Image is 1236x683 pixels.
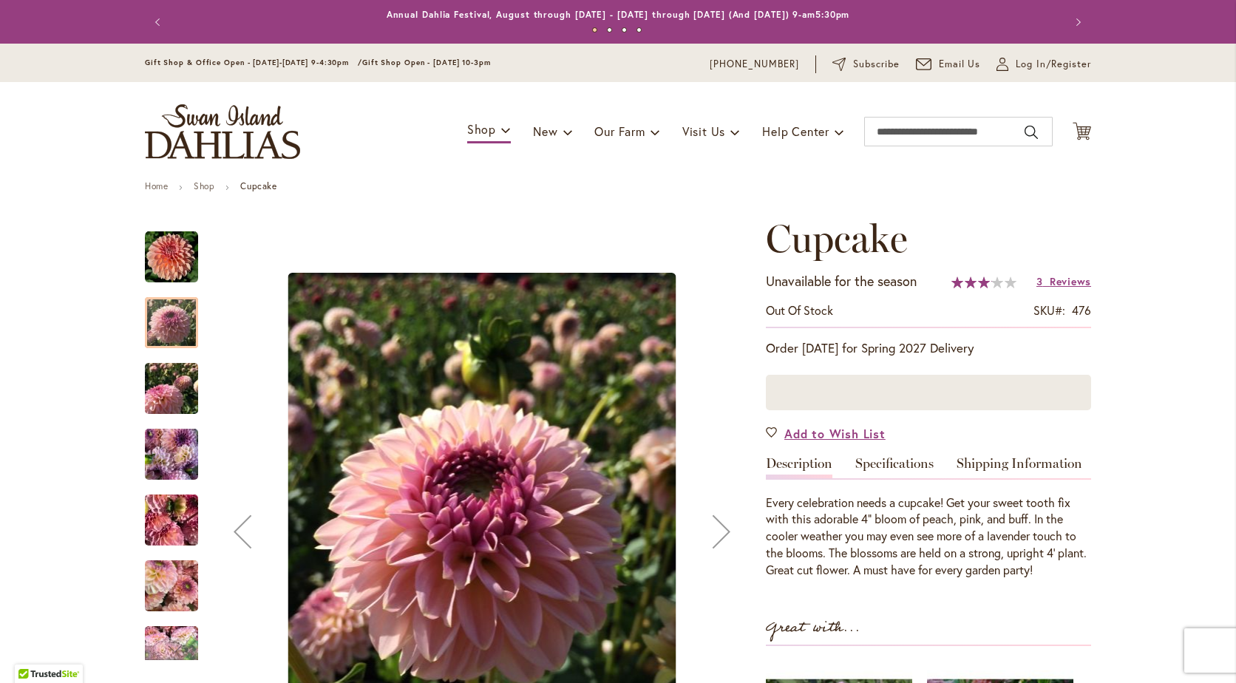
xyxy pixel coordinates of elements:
a: Add to Wish List [766,425,886,442]
div: Cupcake [145,480,213,546]
span: Our Farm [594,123,645,139]
img: Cupcake [145,231,198,284]
img: Cupcake [145,353,198,424]
span: Visit Us [682,123,725,139]
span: Cupcake [766,215,908,262]
span: Reviews [1050,274,1091,288]
span: Email Us [939,57,981,72]
a: Specifications [855,457,934,478]
div: Detailed Product Info [766,457,1091,579]
button: 3 of 4 [622,27,627,33]
strong: SKU [1033,302,1065,318]
strong: Cupcake [240,180,276,191]
span: Help Center [762,123,829,139]
span: Subscribe [853,57,900,72]
p: Order [DATE] for Spring 2027 Delivery [766,339,1091,357]
button: 4 of 4 [636,27,642,33]
img: Cupcake [118,480,225,560]
img: Cupcake [145,419,198,490]
button: 2 of 4 [607,27,612,33]
div: Next [145,638,198,660]
button: Previous [145,7,174,37]
a: Description [766,457,832,478]
div: Cupcake [145,217,213,282]
a: Subscribe [832,57,900,72]
span: Shop [467,121,496,137]
div: 476 [1072,302,1091,319]
a: Home [145,180,168,191]
div: Cupcake [145,348,213,414]
div: Every celebration needs a cupcake! Get your sweet tooth fix with this adorable 4” bloom of peach,... [766,495,1091,579]
div: Cupcake [145,611,213,677]
span: Add to Wish List [784,425,886,442]
span: 3 [1036,274,1043,288]
div: Availability [766,302,833,319]
p: Unavailable for the season [766,272,917,291]
span: Gift Shop Open - [DATE] 10-3pm [362,58,491,67]
a: store logo [145,104,300,159]
span: Gift Shop & Office Open - [DATE]-[DATE] 9-4:30pm / [145,58,362,67]
a: Annual Dahlia Festival, August through [DATE] - [DATE] through [DATE] (And [DATE]) 9-am5:30pm [387,9,850,20]
a: Shipping Information [957,457,1082,478]
strong: Great with... [766,616,860,640]
span: Out of stock [766,302,833,318]
div: Cupcake [145,546,213,611]
iframe: Launch Accessibility Center [11,631,52,672]
div: Cupcake [145,414,213,480]
div: Cupcake [145,282,213,348]
a: Email Us [916,57,981,72]
span: New [533,123,557,139]
a: [PHONE_NUMBER] [710,57,799,72]
button: 1 of 4 [592,27,597,33]
a: 3 Reviews [1036,274,1091,288]
a: Shop [194,180,214,191]
button: Next [1062,7,1091,37]
div: 62% [951,276,1016,288]
img: Cupcake [145,551,198,622]
span: Log In/Register [1016,57,1091,72]
a: Log In/Register [996,57,1091,72]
